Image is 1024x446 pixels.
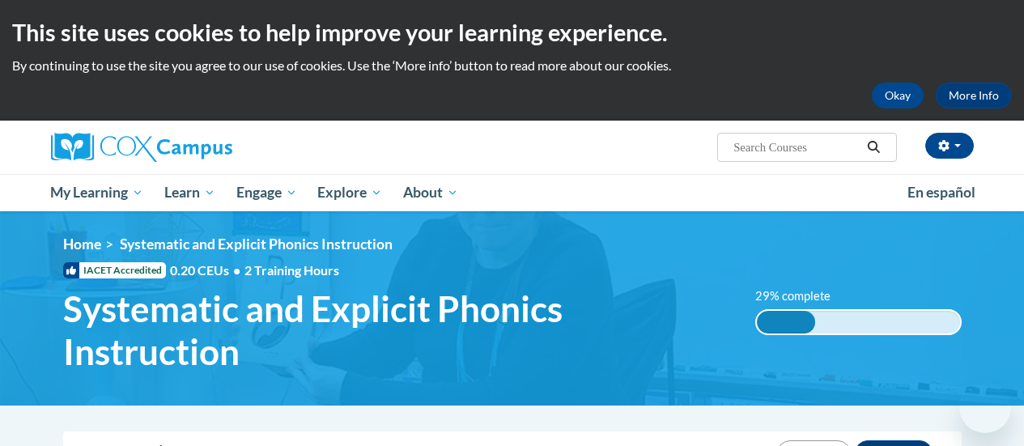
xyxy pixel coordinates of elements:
[244,262,339,278] span: 2 Training Hours
[12,16,1012,49] h2: This site uses cookies to help improve your learning experience.
[63,236,101,253] a: Home
[120,236,393,253] span: Systematic and Explicit Phonics Instruction
[925,133,974,159] button: Account Settings
[307,174,393,211] a: Explore
[51,133,342,162] a: Cox Campus
[872,83,924,108] button: Okay
[63,287,731,373] span: Systematic and Explicit Phonics Instruction
[226,174,308,211] a: Engage
[936,83,1012,108] a: More Info
[39,174,986,211] div: Main menu
[757,311,816,333] div: 29% complete
[233,262,240,278] span: •
[403,183,458,202] span: About
[164,183,215,202] span: Learn
[170,261,244,279] span: 0.20 CEUs
[317,183,382,202] span: Explore
[12,57,1012,74] p: By continuing to use the site you agree to our use of cookies. Use the ‘More info’ button to read...
[63,262,166,278] span: IACET Accredited
[154,174,226,211] a: Learn
[959,381,1011,433] iframe: Button to launch messaging window
[897,176,986,210] a: En español
[907,184,975,201] span: En español
[50,183,143,202] span: My Learning
[51,133,232,162] img: Cox Campus
[755,287,848,305] label: 29% complete
[861,138,886,157] button: Search
[236,183,297,202] span: Engage
[393,174,469,211] a: About
[40,174,155,211] a: My Learning
[732,138,861,157] input: Search Courses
